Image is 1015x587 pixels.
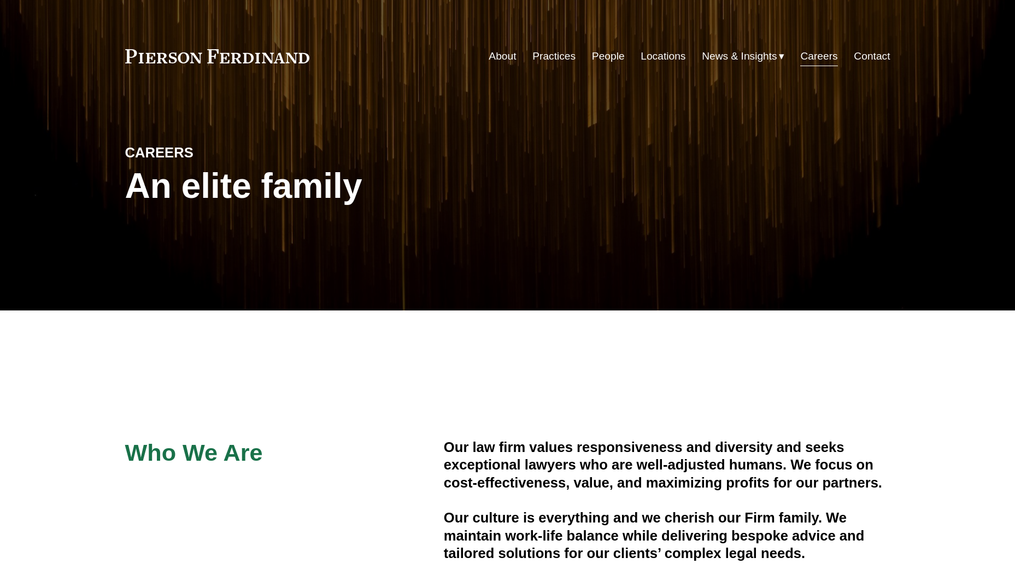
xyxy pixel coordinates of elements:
[592,46,625,67] a: People
[125,144,316,161] h4: CAREERS
[532,46,576,67] a: Practices
[641,46,685,67] a: Locations
[125,166,508,206] h1: An elite family
[444,438,890,491] h4: Our law firm values responsiveness and diversity and seeks exceptional lawyers who are well-adjus...
[702,47,777,66] span: News & Insights
[444,509,890,562] h4: Our culture is everything and we cherish our Firm family. We maintain work-life balance while del...
[125,439,263,466] span: Who We Are
[489,46,516,67] a: About
[854,46,890,67] a: Contact
[800,46,837,67] a: Careers
[702,46,784,67] a: folder dropdown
